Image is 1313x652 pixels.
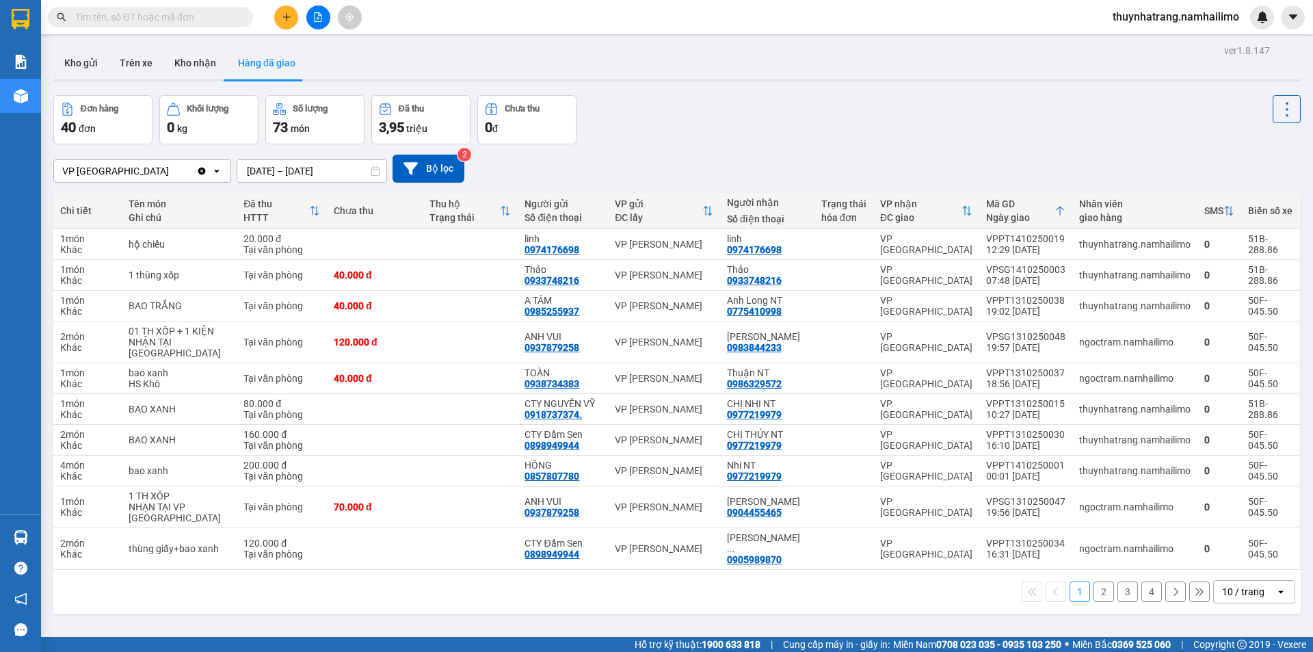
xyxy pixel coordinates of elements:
div: Trạng thái [821,198,866,209]
div: ANH VUI [525,496,601,507]
th: Toggle SortBy [1197,193,1241,229]
button: Kho gửi [53,47,109,79]
div: Biển số xe [1248,205,1292,216]
div: VP [GEOGRAPHIC_DATA] [880,398,972,420]
div: Trạng thái [429,212,501,223]
div: VP [PERSON_NAME] [615,373,713,384]
span: ... [727,543,735,554]
span: đ [492,123,498,134]
div: 18:56 [DATE] [986,378,1065,389]
div: Quang [160,44,270,61]
div: VPPT1310250030 [986,429,1065,440]
th: Toggle SortBy [237,193,327,229]
input: Selected VP Nha Trang. [170,164,172,178]
div: hộ chiếu [129,239,230,250]
span: search [57,12,66,22]
div: VP [PERSON_NAME] [615,337,713,348]
button: 1 [1070,582,1090,602]
div: Tại văn phòng [243,471,320,482]
img: solution-icon [14,55,28,69]
div: VP [GEOGRAPHIC_DATA] [880,496,972,518]
div: 50F-045.50 [1248,538,1292,560]
div: CHỊ THỦY NT [727,429,808,440]
div: 1 món [60,233,115,244]
div: 1 thùng xốp [129,270,230,281]
strong: 1900 633 818 [702,639,760,650]
div: Quỳnh Uyển [727,331,808,342]
button: Trên xe [109,47,163,79]
div: VPPT1310250034 [986,538,1065,549]
div: 01 TH XỐP + 1 KIỆN [129,326,230,337]
div: 0933748216 [525,275,579,286]
div: 50F-045.50 [1248,331,1292,353]
div: Tại văn phòng [243,337,320,348]
div: Tại văn phòng [243,409,320,420]
strong: 0369 525 060 [1112,639,1171,650]
span: Nhận: [160,13,193,27]
div: 0 [1204,373,1234,384]
div: Khác [60,378,115,389]
div: 1 món [60,367,115,378]
div: 51B-288.86 [1248,398,1292,420]
div: BAO XANH [129,434,230,445]
div: 50F-045.50 [1248,295,1292,317]
div: linh [727,233,808,244]
div: 19:02 [DATE] [986,306,1065,317]
input: Select a date range. [237,160,386,182]
svg: open [1275,586,1286,597]
div: Ghi chú [129,212,230,223]
div: ngoctram.namhailimo [1079,501,1191,512]
div: 20.000 đ [243,233,320,244]
div: HÙNG HUYỀN [727,496,808,507]
div: giao hàng [1079,212,1191,223]
div: 120.000 đ [334,337,416,348]
div: 0898949944 [525,549,579,560]
img: warehouse-icon [14,530,28,545]
div: 1 món [60,264,115,275]
div: Đã thu [399,104,424,114]
button: plus [274,5,298,29]
div: VPPT1410250019 [986,233,1065,244]
div: bao xanh [129,465,230,476]
div: 0775410998 [727,306,782,317]
span: kg [177,123,187,134]
span: Cung cấp máy in - giấy in: [783,637,890,652]
div: Tên món [129,198,230,209]
div: Nhân viên [1079,198,1191,209]
div: VP [GEOGRAPHIC_DATA] [880,429,972,451]
span: 3,95 [379,119,404,135]
div: thuynhatrang.namhailimo [1079,404,1191,415]
div: 1 món [60,295,115,306]
span: message [14,623,27,636]
div: CTY Đầm Sen [525,538,601,549]
span: ⚪️ [1065,642,1069,647]
div: Khối lượng [187,104,228,114]
div: BAO XANH [129,404,230,415]
span: | [1181,637,1183,652]
button: Đơn hàng40đơn [53,95,152,144]
div: 0 [1204,434,1234,445]
div: VPSG1310250048 [986,331,1065,342]
div: Số điện thoại [525,212,601,223]
div: 0 [1204,543,1234,554]
div: 0 [1204,337,1234,348]
div: VP [GEOGRAPHIC_DATA] [880,460,972,482]
span: thuynhatrang.namhailimo [1102,8,1250,25]
div: VPPT1310250038 [986,295,1065,306]
div: VP [PERSON_NAME] [615,239,713,250]
sup: 2 [457,148,471,161]
button: Kho nhận [163,47,227,79]
div: Anh Long NT [727,295,808,306]
span: đơn [79,123,96,134]
div: 16:31 [DATE] [986,549,1065,560]
div: 07:48 [DATE] [986,275,1065,286]
div: Tại văn phòng [243,300,320,311]
div: Thảo [727,264,808,275]
div: VP [GEOGRAPHIC_DATA] [880,233,972,255]
div: Người nhận [727,197,808,208]
input: Tìm tên, số ĐT hoặc mã đơn [75,10,237,25]
div: VP [PERSON_NAME] [615,270,713,281]
div: VP [PERSON_NAME] [615,434,713,445]
div: VP [PERSON_NAME] [615,404,713,415]
div: Thuận NT [727,367,808,378]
